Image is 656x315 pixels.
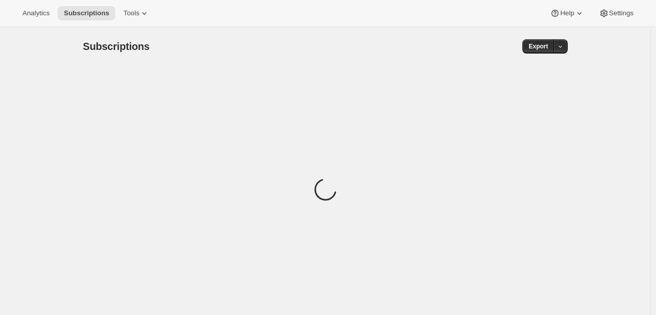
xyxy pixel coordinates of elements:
[544,6,590,20] button: Help
[117,6,156,20] button: Tools
[16,6,56,20] button: Analytics
[123,9,139,17] span: Tools
[83,41,150,52] span: Subscriptions
[58,6,115,20] button: Subscriptions
[64,9,109,17] span: Subscriptions
[528,42,548,50] span: Export
[593,6,640,20] button: Settings
[22,9,49,17] span: Analytics
[609,9,634,17] span: Settings
[560,9,574,17] span: Help
[522,39,554,54] button: Export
